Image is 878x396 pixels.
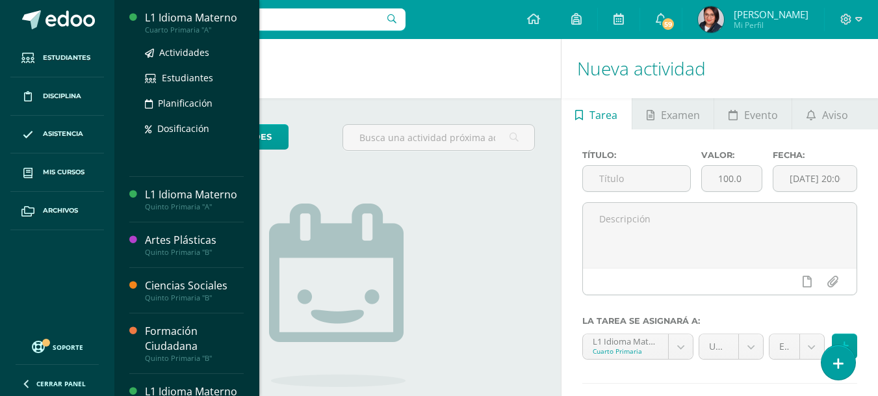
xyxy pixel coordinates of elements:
[269,204,406,387] img: no_activities.png
[145,10,244,25] div: L1 Idioma Materno
[145,187,244,202] div: L1 Idioma Materno
[10,153,104,192] a: Mis cursos
[157,122,209,135] span: Dosificación
[158,97,213,109] span: Planificación
[343,125,534,150] input: Busca una actividad próxima aquí...
[632,98,714,129] a: Examen
[10,39,104,77] a: Estudiantes
[822,99,848,131] span: Aviso
[589,99,617,131] span: Tarea
[145,187,244,211] a: L1 Idioma MaternoQuinto Primaria "A"
[769,334,824,359] a: EXAMEN (20.0%)
[792,98,862,129] a: Aviso
[562,98,632,129] a: Tarea
[43,205,78,216] span: Archivos
[744,99,778,131] span: Evento
[734,8,808,21] span: [PERSON_NAME]
[145,10,244,34] a: L1 Idioma MaternoCuarto Primaria "A"
[714,98,792,129] a: Evento
[145,354,244,363] div: Quinto Primaria "B"
[593,334,659,347] div: L1 Idioma Materno 'A'
[779,334,790,359] span: EXAMEN (20.0%)
[43,91,81,101] span: Disciplina
[53,343,83,352] span: Soporte
[577,39,862,98] h1: Nueva actividad
[583,166,690,191] input: Título
[145,25,244,34] div: Cuarto Primaria "A"
[709,334,729,359] span: Unidad 4
[701,150,762,160] label: Valor:
[145,278,244,293] div: Ciencias Sociales
[16,337,99,355] a: Soporte
[145,324,244,363] a: Formación CiudadanaQuinto Primaria "B"
[130,39,545,98] h1: Actividades
[145,233,244,257] a: Artes PlásticasQuinto Primaria "B"
[36,379,86,388] span: Cerrar panel
[145,278,244,302] a: Ciencias SocialesQuinto Primaria "B"
[661,17,675,31] span: 59
[698,7,724,33] img: a38a09d99190c25173d49b8596e17cec.png
[593,347,659,356] div: Cuarto Primaria
[699,334,763,359] a: Unidad 4
[773,150,857,160] label: Fecha:
[145,121,244,136] a: Dosificación
[43,167,84,178] span: Mis cursos
[145,324,244,354] div: Formación Ciudadana
[145,233,244,248] div: Artes Plásticas
[10,116,104,154] a: Asistencia
[145,202,244,211] div: Quinto Primaria "A"
[145,45,244,60] a: Actividades
[661,99,700,131] span: Examen
[583,334,693,359] a: L1 Idioma Materno 'A'Cuarto Primaria
[10,77,104,116] a: Disciplina
[582,316,857,326] label: La tarea se asignará a:
[582,150,691,160] label: Título:
[43,53,90,63] span: Estudiantes
[145,70,244,85] a: Estudiantes
[159,46,209,59] span: Actividades
[145,96,244,111] a: Planificación
[773,166,857,191] input: Fecha de entrega
[702,166,762,191] input: Puntos máximos
[43,129,83,139] span: Asistencia
[145,293,244,302] div: Quinto Primaria "B"
[162,72,213,84] span: Estudiantes
[123,8,406,31] input: Busca un usuario...
[734,20,808,31] span: Mi Perfil
[10,192,104,230] a: Archivos
[145,248,244,257] div: Quinto Primaria "B"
